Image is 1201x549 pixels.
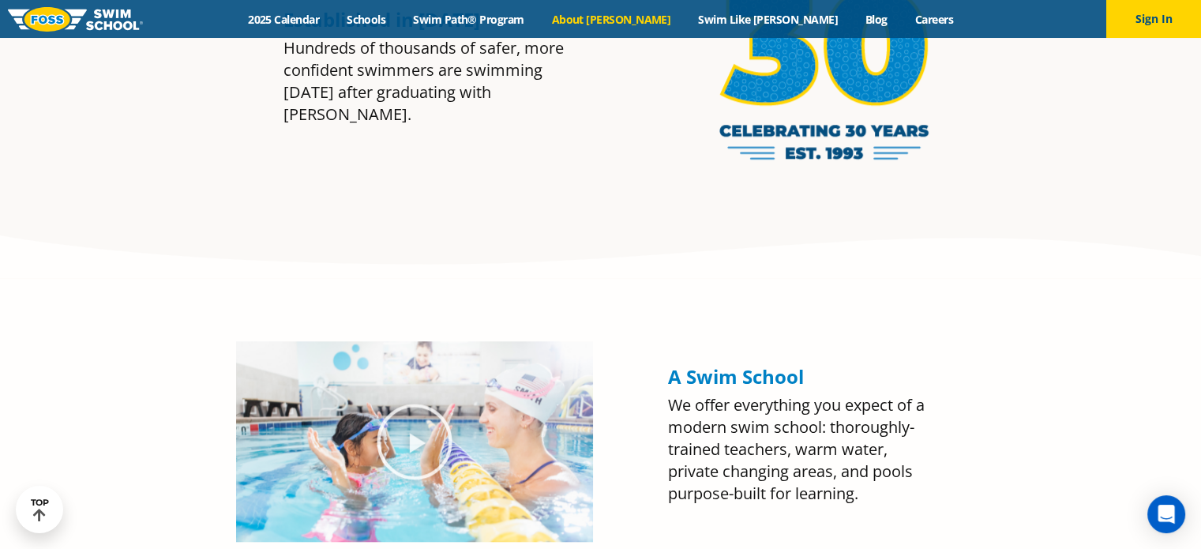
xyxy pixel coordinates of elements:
[538,12,685,27] a: About [PERSON_NAME]
[400,12,538,27] a: Swim Path® Program
[235,12,333,27] a: 2025 Calendar
[685,12,852,27] a: Swim Like [PERSON_NAME]
[1147,495,1185,533] div: Open Intercom Messenger
[236,341,593,542] img: Olympian Regan Smith, FOSS
[668,394,936,505] p: We offer everything you expect of a modern swim school: thoroughly-trained teachers, warm water, ...
[901,12,966,27] a: Careers
[851,12,901,27] a: Blog
[375,402,454,481] div: Play Video about Olympian Regan Smith, FOSS
[8,7,143,32] img: FOSS Swim School Logo
[31,498,49,522] div: TOP
[668,363,804,389] span: A Swim School
[333,12,400,27] a: Schools
[283,37,577,126] div: Hundreds of thousands of safer, more confident swimmers are swimming [DATE] after graduating with...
